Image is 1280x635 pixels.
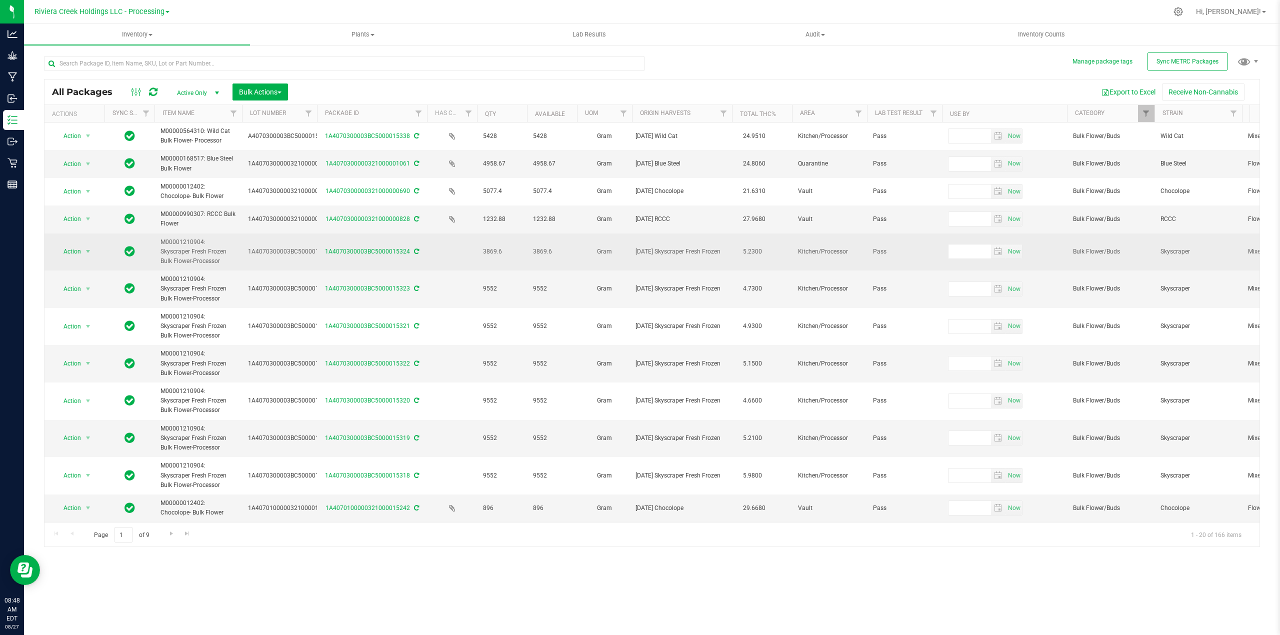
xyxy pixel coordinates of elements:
span: select [1005,212,1022,226]
span: 5.9800 [738,468,767,483]
div: [DATE] Skyscraper Fresh Frozen [635,247,729,256]
span: Sync from Compliance System [412,360,419,367]
span: select [991,212,1005,226]
span: select [1005,319,1022,333]
span: M00000990307: RCCC Bulk Flower [160,209,236,228]
span: Bulk Flower/Buds [1073,503,1148,513]
span: 4.9300 [738,319,767,333]
span: Audit [702,30,927,39]
span: Gram [583,159,626,168]
span: In Sync [124,393,135,407]
span: 24.9510 [738,129,770,143]
span: 29.6680 [738,501,770,515]
span: Gram [583,396,626,405]
span: Kitchen/Processor [798,247,861,256]
span: Bulk Flower/Buds [1073,433,1148,443]
span: select [991,356,1005,370]
span: select [991,184,1005,198]
div: [DATE] Skyscraper Fresh Frozen [635,284,729,293]
span: 9552 [533,396,571,405]
span: Sync from Compliance System [412,215,419,222]
p: 08:48 AM EDT [4,596,19,623]
span: M00001210904: Skyscraper Fresh Frozen Bulk Flower-Processor [160,461,236,490]
span: M00001210904: Skyscraper Fresh Frozen Bulk Flower-Processor [160,349,236,378]
span: 1232.88 [533,214,571,224]
div: [DATE] Skyscraper Fresh Frozen [635,396,729,405]
span: M00000012402: Chocolope- Bulk Flower [160,182,236,201]
a: Total THC% [740,110,776,117]
span: Bulk Flower/Buds [1073,471,1148,480]
span: Gram [583,359,626,368]
span: Pass [873,433,936,443]
span: Skyscraper [1160,321,1236,331]
div: [DATE] RCCC [635,214,729,224]
span: select [991,129,1005,143]
span: Lab Results [559,30,619,39]
span: Sync from Compliance System [412,160,419,167]
span: Action [54,501,81,515]
button: Export to Excel [1095,83,1162,100]
span: select [82,129,94,143]
span: Sync from Compliance System [412,285,419,292]
a: Filter [850,105,867,122]
span: Bulk Flower/Buds [1073,214,1148,224]
div: [DATE] Wild Cat [635,131,729,141]
span: 896 [483,503,521,513]
button: Manage package tags [1072,57,1132,66]
span: In Sync [124,212,135,226]
span: select [991,282,1005,296]
span: Pass [873,131,936,141]
span: Skyscraper [1160,359,1236,368]
span: In Sync [124,281,135,295]
a: Filter [138,105,154,122]
span: Pass [873,159,936,168]
span: M00001210904: Skyscraper Fresh Frozen Bulk Flower-Processor [160,237,236,266]
span: select [82,501,94,515]
button: Sync METRC Packages [1147,52,1227,70]
a: Filter [225,105,242,122]
span: Kitchen/Processor [798,396,861,405]
span: In Sync [124,468,135,482]
span: 1A4070300003BC5000015324 [248,247,333,256]
span: Set Current date [1005,393,1022,408]
span: All Packages [52,86,122,97]
span: In Sync [124,129,135,143]
span: 9552 [483,321,521,331]
div: Manage settings [1172,7,1184,16]
span: Pass [873,396,936,405]
a: Lab Results [476,24,702,45]
span: Gram [583,503,626,513]
span: 1A4070300000321000000690 [248,186,332,196]
span: Action [54,157,81,171]
button: Receive Non-Cannabis [1162,83,1244,100]
a: Inventory [24,24,250,45]
span: 9552 [533,471,571,480]
input: 1 [114,527,132,542]
span: select [1005,184,1022,198]
span: Set Current date [1005,431,1022,445]
a: 1A4070300000321000000828 [325,215,410,222]
span: 9552 [533,359,571,368]
span: Action [54,244,81,258]
span: M00001210904: Skyscraper Fresh Frozen Bulk Flower-Processor [160,424,236,453]
span: Vault [798,214,861,224]
span: 4.6600 [738,393,767,408]
span: Gram [583,214,626,224]
inline-svg: Analytics [7,29,17,39]
span: Bulk Flower/Buds [1073,396,1148,405]
span: Bulk Actions [239,88,281,96]
span: select [1005,468,1022,482]
span: Set Current date [1005,129,1022,143]
span: 4958.67 [533,159,571,168]
span: Blue Steel [1160,159,1236,168]
span: Action [54,184,81,198]
div: [DATE] Chocolope [635,186,729,196]
span: Vault [798,503,861,513]
span: Page of 9 [85,527,157,542]
span: 1A4070300003BC5000015323 [248,284,333,293]
span: A4070300003BC5000015338 [248,131,329,141]
span: Set Current date [1005,356,1022,371]
a: 1A4070300003BC5000015324 [325,248,410,255]
a: Filter [715,105,732,122]
div: [DATE] Blue Steel [635,159,729,168]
